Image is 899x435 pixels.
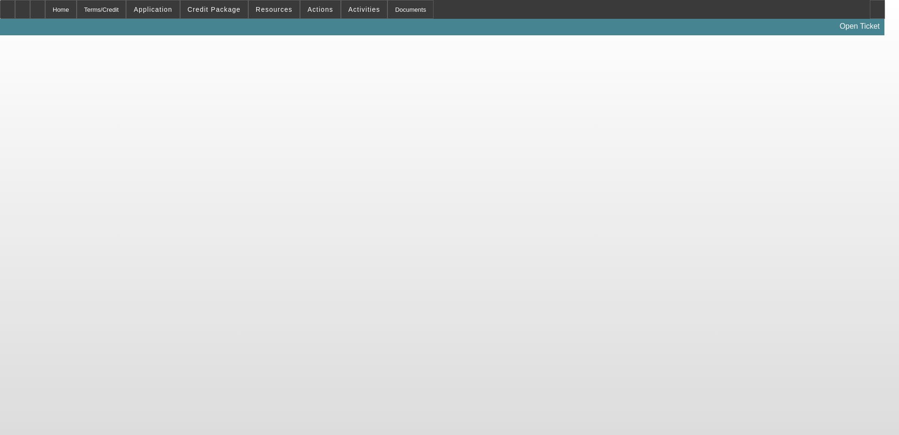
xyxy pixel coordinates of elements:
button: Resources [249,0,300,18]
button: Application [126,0,179,18]
span: Application [134,6,172,13]
button: Actions [300,0,340,18]
a: Open Ticket [836,18,883,34]
span: Actions [308,6,333,13]
span: Credit Package [188,6,241,13]
button: Credit Package [181,0,248,18]
span: Activities [348,6,380,13]
button: Activities [341,0,387,18]
span: Resources [256,6,292,13]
